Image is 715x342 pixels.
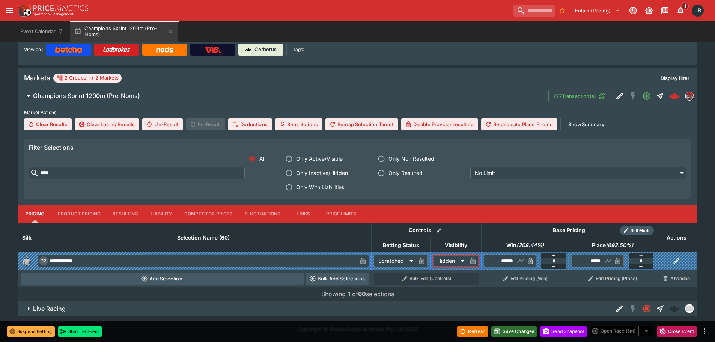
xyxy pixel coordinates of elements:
button: Live Racing [18,301,613,316]
button: Connected to PK [626,4,640,17]
button: Un-Result [142,118,182,130]
button: Suspend Betting [7,326,55,337]
img: blank-silk.png [21,255,33,267]
p: Showing of selections [321,289,394,298]
button: SGM Disabled [626,302,640,315]
button: Edit Detail [613,302,626,315]
button: ShowSummary [564,118,609,130]
input: search [513,5,555,17]
h6: Live Racing [33,305,66,313]
button: open drawer [3,4,17,17]
button: Bulk edit [434,226,444,235]
img: TabNZ [205,47,221,53]
button: Open [640,89,653,103]
div: Josh Brown [692,5,704,17]
span: Betting Status [375,241,427,250]
img: PriceKinetics [33,5,89,11]
button: Start the Event [58,326,102,337]
button: Select Tenant [570,5,624,17]
img: Ladbrokes [103,47,130,53]
img: logo-cerberus--red.svg [669,91,680,101]
img: Neds [156,47,173,53]
button: Toggle light/dark mode [642,4,656,17]
svg: Closed [642,304,651,313]
div: Scratched [374,255,416,267]
span: Visibility [437,241,476,250]
button: Competitor Prices [178,205,239,223]
button: Edit Detail [613,89,626,103]
span: 1 [681,2,689,10]
button: SGM Disabled [626,89,640,103]
button: Refresh [457,326,488,337]
span: Place(692.50%) [584,241,641,250]
img: PriceKinetics Logo [17,3,32,18]
label: Market Actions [24,107,691,118]
span: 32 [39,258,48,264]
span: Re-Result [186,118,225,130]
button: Abandon [658,273,694,285]
span: Roll Mode [628,227,654,234]
h6: Champions Sprint 1200m (Pre-Noms) [33,92,140,100]
button: Notifications [674,4,687,17]
button: Event Calendar [16,21,68,42]
img: Cerberus [245,47,251,53]
img: liveracing [685,304,694,313]
span: Only Inactive/Hidden [296,169,348,177]
em: ( 692.50 %) [606,241,633,250]
button: Clear Results [24,118,72,130]
div: 2 Groups 2 Markets [56,74,119,83]
button: Bulk Add Selections via CSV Data [306,273,369,285]
th: Actions [656,223,697,252]
button: Send Snapshot [540,326,587,337]
a: Cerberus [238,44,283,56]
p: Cerberus [254,46,277,53]
button: Remap Selection Target [325,118,398,130]
button: Closed [640,302,653,315]
span: Only With Liabilities [296,183,344,191]
button: Bulk Edit (Controls) [374,273,479,285]
button: Save Changes [491,326,537,337]
span: Only Resulted [388,169,423,177]
button: Pricing [18,205,52,223]
button: more [700,327,709,336]
button: Documentation [658,4,671,17]
img: Betcha [55,47,82,53]
h5: Markets [24,74,50,82]
button: Deductions [228,118,272,130]
th: Silk [18,223,35,252]
button: Close Event [657,326,697,337]
a: 3dc75fb8-379f-46e0-9171-4125cb96e9ef [667,89,682,104]
img: pricekinetics [685,92,694,100]
b: 60 [358,290,366,298]
div: Show/hide Price Roll mode configuration. [620,226,654,235]
div: pricekinetics [685,92,694,101]
span: Only Non Resulted [388,155,434,163]
svg: Open [642,92,651,101]
button: Fluctuations [239,205,287,223]
div: No Limit [470,167,686,179]
div: liveracing [685,304,694,313]
span: All [259,155,265,163]
button: Price Limits [320,205,362,223]
button: Liability [145,205,178,223]
div: split button [590,326,654,336]
button: Straight [653,89,667,103]
button: Josh Brown [689,2,706,19]
button: Edit Pricing (Place) [571,273,654,285]
span: Win(208.44%) [498,241,552,250]
button: Clear Losing Results [75,118,139,130]
div: Hidden [433,255,467,267]
th: Controls [372,223,482,238]
button: Champions Sprint 1200m (Pre-Noms) [18,89,548,104]
button: Resulting [107,205,144,223]
div: Base Pricing [550,226,588,235]
button: Edit Pricing (Win) [484,273,567,285]
span: Only Active/Visible [296,155,343,163]
button: No Bookmarks [556,5,568,17]
span: Selection Name (60) [169,233,238,242]
b: 1 [348,290,350,298]
button: Recalculate Place Pricing [481,118,557,130]
img: Sportsbook Management [33,12,74,16]
button: Substitutions [275,118,322,130]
